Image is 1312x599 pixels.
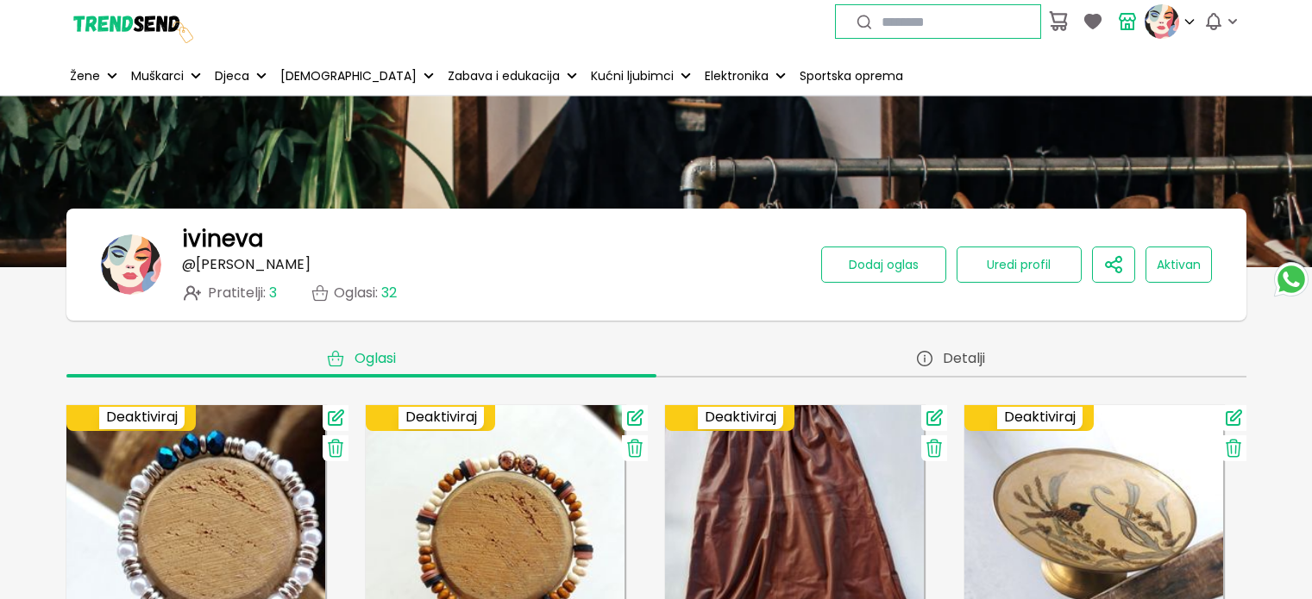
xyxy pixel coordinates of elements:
button: Aktivan [1146,246,1212,283]
img: banner [101,234,161,295]
span: Dodaj oglas [849,256,919,273]
a: Sportska oprema [796,57,907,95]
span: 32 [381,283,397,303]
p: Djeca [215,67,249,85]
button: Djeca [211,57,270,95]
h1: ivineva [182,226,263,252]
p: Elektronika [705,67,769,85]
span: Oglasi [355,350,396,367]
p: Oglasi : [334,285,397,301]
p: Kućni ljubimci [591,67,674,85]
button: Elektronika [701,57,789,95]
p: @ [PERSON_NAME] [182,257,311,272]
img: profile picture [1145,4,1179,39]
span: Pratitelji : [208,285,277,301]
button: Žene [66,57,121,95]
span: 3 [269,283,277,303]
button: Dodaj oglas [821,246,946,283]
span: Detalji [943,350,985,367]
button: Zabava i edukacija [444,57,581,95]
button: Kućni ljubimci [587,57,694,95]
button: Muškarci [128,57,204,95]
p: [DEMOGRAPHIC_DATA] [280,67,417,85]
p: Zabava i edukacija [448,67,560,85]
p: Žene [70,67,100,85]
button: Uredi profil [957,246,1082,283]
p: Muškarci [131,67,184,85]
button: [DEMOGRAPHIC_DATA] [277,57,437,95]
